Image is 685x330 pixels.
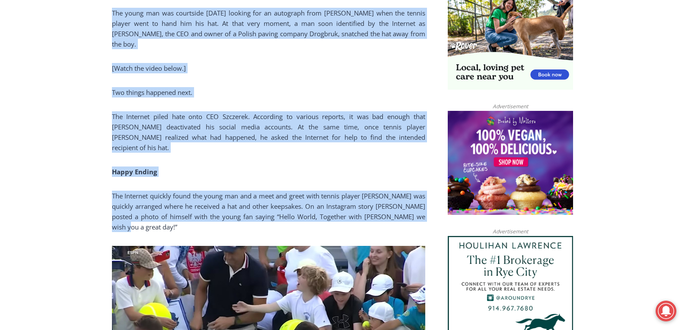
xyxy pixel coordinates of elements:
span: Two things happened next. [112,88,192,97]
img: Baked by Melissa [448,111,573,215]
a: Intern @ [DOMAIN_NAME] [208,84,419,107]
div: Individually Wrapped Items. Dairy, Gluten & Nut Free Options. Kosher Items Available. [57,11,213,28]
span: The Internet piled hate onto CEO Szczerek. According to various reports, it was bad enough that [... [112,112,425,152]
span: The young man was courtside [DATE] looking for an autograph from [PERSON_NAME] when the tennis pl... [112,9,425,48]
span: Open Tues. - Sun. [PHONE_NUMBER] [3,89,85,122]
span: The Internet quickly found the young man and a meet and greet with tennis player [PERSON_NAME] wa... [112,192,425,231]
p: [Watch the video below.] [112,63,425,73]
div: Located at [STREET_ADDRESS][PERSON_NAME] [89,54,123,103]
span: Advertisement [484,102,537,110]
a: Book [PERSON_NAME]'s Good Humor for Your Event [257,3,312,39]
h4: Book [PERSON_NAME]'s Good Humor for Your Event [263,9,301,33]
b: Happy Ending [112,167,157,176]
div: "I learned about the history of a place I’d honestly never considered even as a resident of [GEOG... [218,0,408,84]
a: Open Tues. - Sun. [PHONE_NUMBER] [0,87,87,107]
span: Advertisement [484,227,537,236]
span: Intern @ [DOMAIN_NAME] [226,86,401,105]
